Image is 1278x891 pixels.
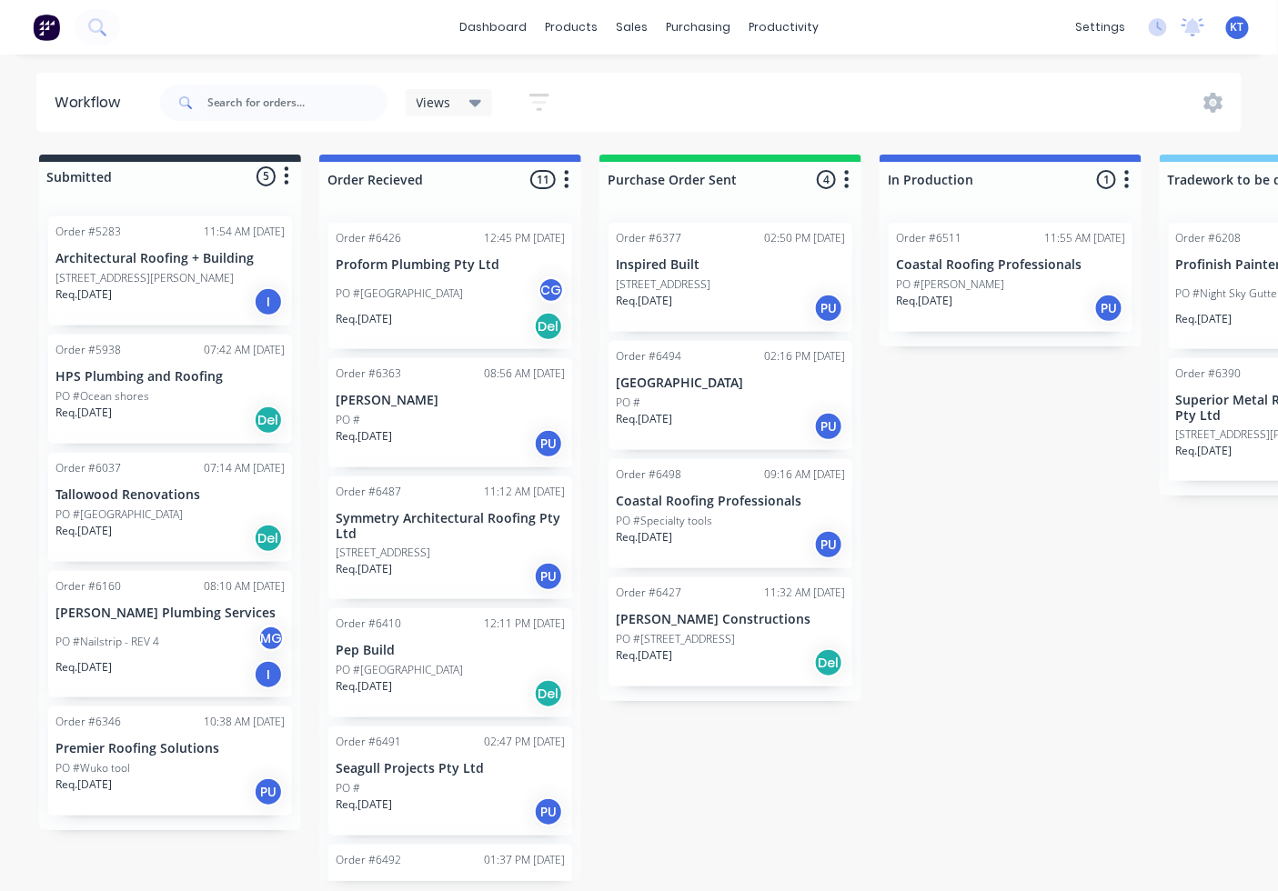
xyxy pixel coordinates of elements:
[616,647,672,664] p: Req. [DATE]
[254,777,283,806] div: PU
[484,484,565,500] div: 11:12 AM [DATE]
[616,276,710,293] p: [STREET_ADDRESS]
[609,341,852,450] div: Order #649402:16 PM [DATE][GEOGRAPHIC_DATA]PO #Req.[DATE]PU
[55,251,285,266] p: Architectural Roofing + Building
[1176,443,1233,459] p: Req. [DATE]
[764,348,845,365] div: 02:16 PM [DATE]
[55,760,130,776] p: PO #Wuko tool
[616,293,672,309] p: Req. [DATE]
[55,776,112,793] p: Req. [DATE]
[1066,14,1134,41] div: settings
[1231,19,1244,35] span: KT
[616,631,735,647] p: PO #[STREET_ADDRESS]
[55,286,112,303] p: Req. [DATE]
[328,608,572,717] div: Order #641012:11 PM [DATE]Pep BuildPO #[GEOGRAPHIC_DATA]Req.[DATE]Del
[616,513,712,529] p: PO #Specialty tools
[534,429,563,458] div: PU
[336,796,392,813] p: Req. [DATE]
[1044,230,1125,246] div: 11:55 AM [DATE]
[204,460,285,476] div: 07:14 AM [DATE]
[616,375,845,391] p: [GEOGRAPHIC_DATA]
[616,348,681,365] div: Order #6494
[764,466,845,483] div: 09:16 AM [DATE]
[814,412,843,441] div: PU
[328,358,572,467] div: Order #636308:56 AM [DATE][PERSON_NAME]PO #Req.[DATE]PU
[814,530,843,559] div: PU
[657,14,740,41] div: purchasing
[336,484,401,500] div: Order #6487
[616,257,845,273] p: Inspired Built
[616,466,681,483] div: Order #6498
[336,780,360,796] p: PO #
[616,230,681,246] div: Order #6377
[207,85,387,121] input: Search for orders...
[48,453,292,562] div: Order #603707:14 AM [DATE]Tallowood RenovationsPO #[GEOGRAPHIC_DATA]Req.[DATE]Del
[55,369,285,385] p: HPS Plumbing and Roofing
[328,223,572,349] div: Order #642612:45 PM [DATE]Proform Plumbing Pty LtdPO #[GEOGRAPHIC_DATA]CGReq.[DATE]Del
[254,287,283,316] div: I
[740,14,828,41] div: productivity
[889,223,1132,332] div: Order #651111:55 AM [DATE]Coastal Roofing ProfessionalsPO #[PERSON_NAME]Req.[DATE]PU
[534,797,563,826] div: PU
[1176,230,1242,246] div: Order #6208
[616,529,672,546] p: Req. [DATE]
[336,761,565,776] p: Seagull Projects Pty Ltd
[609,459,852,568] div: Order #649809:16 AM [DATE]Coastal Roofing ProfessionalsPO #Specialty toolsReq.[DATE]PU
[55,506,183,523] p: PO #[GEOGRAPHIC_DATA]
[1176,311,1233,327] p: Req. [DATE]
[1176,365,1242,382] div: Order #6390
[55,388,149,405] p: PO #Ocean shores
[254,524,283,553] div: Del
[336,643,565,658] p: Pep Build
[55,270,234,286] p: [STREET_ADDRESS][PERSON_NAME]
[484,365,565,382] div: 08:56 AM [DATE]
[204,714,285,730] div: 10:38 AM [DATE]
[609,577,852,686] div: Order #642711:32 AM [DATE][PERSON_NAME] ConstructionsPO #[STREET_ADDRESS]Req.[DATE]Del
[55,741,285,756] p: Premier Roofing Solutions
[336,545,430,561] p: [STREET_ADDRESS]
[616,585,681,601] div: Order #6427
[336,230,401,246] div: Order #6426
[328,726,572,836] div: Order #649102:47 PM [DATE]Seagull Projects Pty LtdPO #Req.[DATE]PU
[55,634,159,650] p: PO #Nailstrip - REV 4
[336,428,392,445] p: Req. [DATE]
[814,648,843,677] div: Del
[48,216,292,325] div: Order #528311:54 AM [DATE]Architectural Roofing + Building[STREET_ADDRESS][PERSON_NAME]Req.[DATE]I
[336,511,565,542] p: Symmetry Architectural Roofing Pty Ltd
[336,678,392,695] p: Req. [DATE]
[48,706,292,816] div: Order #634610:38 AM [DATE]Premier Roofing SolutionsPO #Wuko toolReq.[DATE]PU
[336,365,401,382] div: Order #6363
[55,659,112,676] p: Req. [DATE]
[534,679,563,708] div: Del
[616,612,845,627] p: [PERSON_NAME] Constructions
[609,223,852,332] div: Order #637702:50 PM [DATE]Inspired Built[STREET_ADDRESS]Req.[DATE]PU
[336,561,392,577] p: Req. [DATE]
[204,342,285,358] div: 07:42 AM [DATE]
[336,616,401,632] div: Order #6410
[55,714,121,730] div: Order #6346
[534,312,563,341] div: Del
[55,92,129,114] div: Workflow
[896,276,1004,293] p: PO #[PERSON_NAME]
[55,523,112,539] p: Req. [DATE]
[55,606,285,621] p: [PERSON_NAME] Plumbing Services
[55,487,285,503] p: Tallowood Renovations
[336,412,360,428] p: PO #
[336,285,463,302] p: PO #[GEOGRAPHIC_DATA]
[254,660,283,689] div: I
[896,230,961,246] div: Order #6511
[336,662,463,678] p: PO #[GEOGRAPHIC_DATA]
[616,395,640,411] p: PO #
[616,411,672,427] p: Req. [DATE]
[896,293,952,309] p: Req. [DATE]
[616,494,845,509] p: Coastal Roofing Professionals
[55,578,121,595] div: Order #6160
[417,93,451,112] span: Views
[484,616,565,632] div: 12:11 PM [DATE]
[538,276,565,304] div: CG
[764,585,845,601] div: 11:32 AM [DATE]
[814,294,843,323] div: PU
[48,571,292,697] div: Order #616008:10 AM [DATE][PERSON_NAME] Plumbing ServicesPO #Nailstrip - REV 4MGReq.[DATE]I
[336,852,401,868] div: Order #6492
[55,224,121,240] div: Order #5283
